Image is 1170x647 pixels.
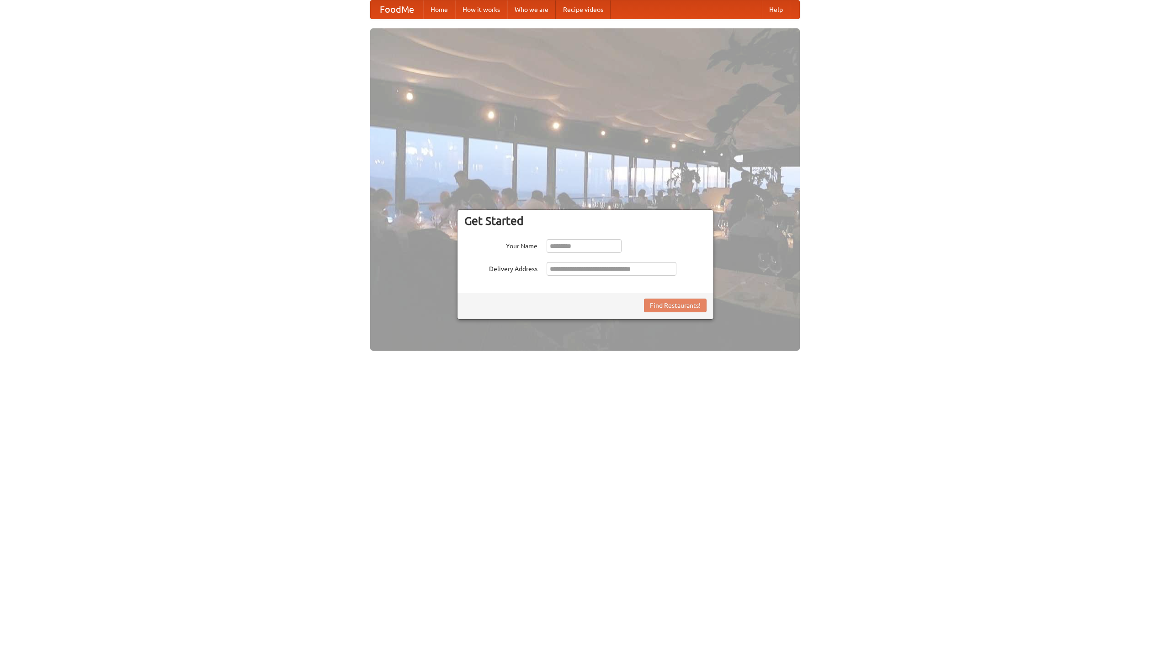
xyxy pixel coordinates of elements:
a: Recipe videos [556,0,611,19]
a: How it works [455,0,507,19]
a: Help [762,0,790,19]
a: Home [423,0,455,19]
h3: Get Started [464,214,707,228]
label: Your Name [464,239,537,251]
a: FoodMe [371,0,423,19]
button: Find Restaurants! [644,299,707,312]
label: Delivery Address [464,262,537,273]
a: Who we are [507,0,556,19]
